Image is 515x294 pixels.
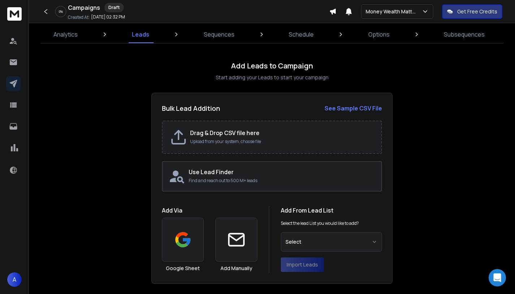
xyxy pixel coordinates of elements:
div: Open Intercom Messenger [489,269,506,286]
p: Start adding your Leads to start your campaign [216,74,329,81]
h2: Use Lead Finder [189,168,375,176]
button: Get Free Credits [442,4,502,19]
h1: Add From Lead List [281,206,382,215]
h3: Google Sheet [166,265,200,272]
a: Leads [128,26,154,43]
p: Schedule [289,30,314,39]
p: Options [368,30,390,39]
p: Analytics [53,30,78,39]
p: Find and reach out to 500 M+ leads [189,178,375,184]
a: Schedule [284,26,318,43]
h2: Bulk Lead Addition [162,103,220,113]
p: [DATE] 02:32 PM [91,14,125,20]
p: Get Free Credits [457,8,497,15]
h1: Add Leads to Campaign [231,61,313,71]
a: See Sample CSV File [325,104,382,113]
h1: Campaigns [68,3,100,12]
h1: Add Via [162,206,257,215]
a: Subsequences [439,26,489,43]
p: Subsequences [444,30,485,39]
p: Upload from your system, choose file [190,139,374,144]
a: Analytics [49,26,82,43]
button: A [7,272,22,287]
a: Options [364,26,394,43]
p: Money Wealth Matters [366,8,422,15]
span: Select [286,238,301,245]
p: Sequences [204,30,235,39]
h2: Drag & Drop CSV file here [190,129,374,137]
p: Created At: [68,14,90,20]
div: Draft [104,3,124,12]
p: 0 % [59,9,63,14]
p: Select the lead List you would like to add? [281,220,359,226]
a: Sequences [199,26,239,43]
h3: Add Manually [220,265,252,272]
p: Leads [132,30,149,39]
